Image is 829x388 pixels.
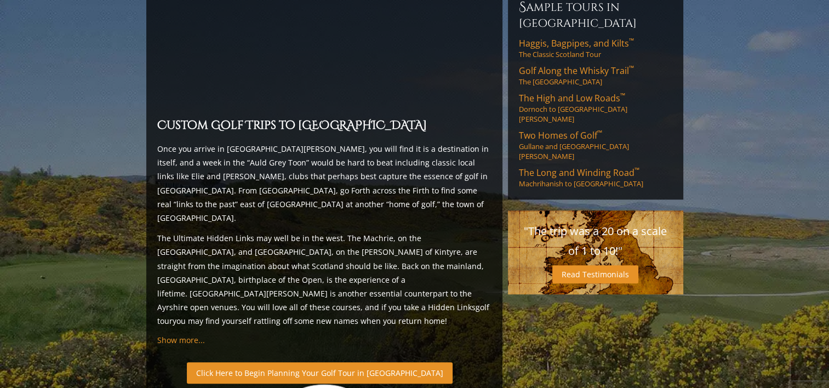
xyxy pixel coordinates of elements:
[157,335,205,345] a: Show more...
[629,64,634,73] sup: ™
[519,167,672,189] a: The Long and Winding Road™Machrihanish to [GEOGRAPHIC_DATA]
[519,37,672,59] a: Haggis, Bagpipes, and Kilts™The Classic Scotland Tour
[519,92,672,124] a: The High and Low Roads™Dornoch to [GEOGRAPHIC_DATA][PERSON_NAME]
[519,129,672,161] a: Two Homes of Golf™Gullane and [GEOGRAPHIC_DATA][PERSON_NAME]
[519,65,672,87] a: Golf Along the Whisky Trail™The [GEOGRAPHIC_DATA]
[519,221,672,261] p: "The trip was a 20 on a scale of 1 to 10!"
[519,65,634,77] span: Golf Along the Whisky Trail
[552,265,638,283] a: Read Testimonials
[519,129,602,141] span: Two Homes of Golf
[157,302,489,326] a: golf tour
[620,91,625,100] sup: ™
[157,117,491,135] h2: Custom Golf Trips to [GEOGRAPHIC_DATA]
[157,231,491,328] p: The Ultimate Hidden Links may well be in the west. The Machrie, on the [GEOGRAPHIC_DATA], and [GE...
[597,128,602,138] sup: ™
[519,167,639,179] span: The Long and Winding Road
[519,92,625,104] span: The High and Low Roads
[157,142,491,225] p: Once you arrive in [GEOGRAPHIC_DATA][PERSON_NAME], you will find it is a destination in itself, a...
[187,362,453,384] a: Click Here to Begin Planning Your Golf Tour in [GEOGRAPHIC_DATA]
[519,37,634,49] span: Haggis, Bagpipes, and Kilts
[634,166,639,175] sup: ™
[629,36,634,45] sup: ™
